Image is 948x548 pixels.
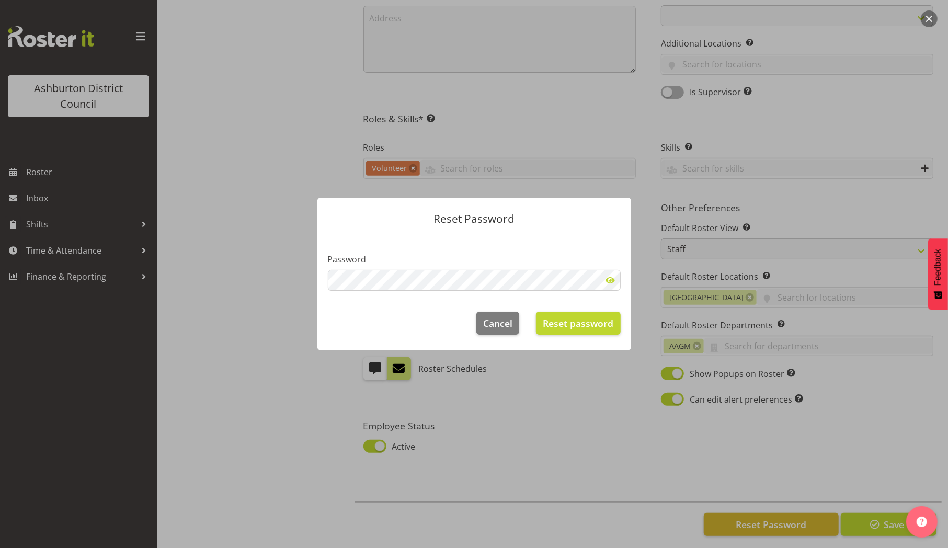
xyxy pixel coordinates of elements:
img: help-xxl-2.png [917,517,927,527]
span: Cancel [483,316,512,330]
p: Reset Password [328,213,621,224]
button: Reset password [536,312,620,335]
button: Feedback - Show survey [928,238,948,310]
span: Feedback [933,249,943,286]
label: Password [328,253,621,266]
button: Cancel [476,312,519,335]
span: Reset password [543,316,613,330]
